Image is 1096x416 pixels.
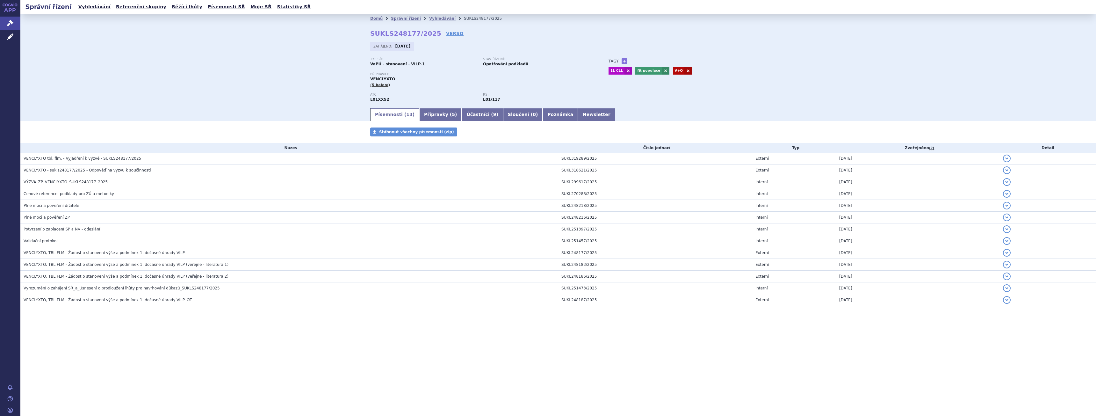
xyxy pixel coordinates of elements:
button: detail [1003,261,1011,268]
span: 9 [493,112,496,117]
td: [DATE] [836,235,1000,247]
th: Název [20,143,558,153]
td: SUKL248186/2025 [558,271,752,282]
span: Cenové reference, podklady pro ZÚ a metodiky [24,192,114,196]
p: Stav řízení: [483,57,589,61]
span: VENCLYXTO, TBL FLM - Žádost o stanovení výše a podmínek 1. dočasné úhrady VILP (veřejné - literat... [24,262,228,267]
span: Interní [755,286,768,290]
p: RS: [483,93,589,97]
span: VENCLYXTO - sukls248177/2025 - Odpověď na výzvu k součinnosti [24,168,151,172]
button: detail [1003,190,1011,198]
td: SUKL248183/2025 [558,259,752,271]
td: SUKL248187/2025 [558,294,752,306]
td: [DATE] [836,200,1000,212]
span: Interní [755,203,768,208]
span: VÝZVA_ZP_VENCLYXTO_SUKLS248177_2025 [24,180,108,184]
p: ATC: [370,93,477,97]
a: Newsletter [578,108,615,121]
a: Referenční skupiny [114,3,168,11]
a: VERSO [446,30,464,37]
span: Interní [755,180,768,184]
span: Plné moci a pověření držitele [24,203,79,208]
li: SUKLS248177/2025 [464,14,510,23]
a: Účastníci (9) [462,108,503,121]
p: Typ SŘ: [370,57,477,61]
span: 5 [452,112,455,117]
strong: Opatřování podkladů [483,62,528,66]
strong: venetoklax [483,97,500,102]
span: Externí [755,262,769,267]
a: Písemnosti (13) [370,108,419,121]
a: Vyhledávání [76,3,112,11]
a: Přípravky (5) [419,108,462,121]
a: fit populace [635,67,662,75]
td: SUKL251397/2025 [558,223,752,235]
th: Detail [1000,143,1096,153]
button: detail [1003,214,1011,221]
th: Číslo jednací [558,143,752,153]
button: detail [1003,202,1011,209]
td: [DATE] [836,271,1000,282]
span: VENCLYXTO tbl. flm. - Vyjádření k výzvě - SUKLS248177/2025 [24,156,141,161]
span: 0 [533,112,536,117]
button: detail [1003,155,1011,162]
span: Validační protokol [24,239,58,243]
span: Interní [755,239,768,243]
td: [DATE] [836,259,1000,271]
button: detail [1003,284,1011,292]
td: [DATE] [836,164,1000,176]
th: Zveřejněno [836,143,1000,153]
h3: Tagy [609,57,619,65]
span: Externí [755,168,769,172]
span: Externí [755,274,769,279]
h2: Správní řízení [20,2,76,11]
a: Domů [370,16,383,21]
td: SUKL248216/2025 [558,212,752,223]
a: Poznámka [543,108,578,121]
td: SUKL248218/2025 [558,200,752,212]
button: detail [1003,249,1011,257]
p: Přípravky: [370,72,596,76]
a: Běžící lhůty [170,3,204,11]
td: [DATE] [836,153,1000,164]
abbr: (?) [929,146,934,150]
button: detail [1003,237,1011,245]
button: detail [1003,166,1011,174]
strong: VENETOKLAX [370,97,389,102]
a: + [622,58,627,64]
a: 1L CLL [609,67,624,75]
td: SUKL319289/2025 [558,153,752,164]
span: 13 [406,112,412,117]
td: SUKL251457/2025 [558,235,752,247]
span: Stáhnout všechny písemnosti (zip) [379,130,454,134]
span: Zahájeno: [373,44,393,49]
a: Sloučení (0) [503,108,543,121]
td: [DATE] [836,294,1000,306]
td: [DATE] [836,212,1000,223]
button: detail [1003,225,1011,233]
span: VENCLYXTO, TBL FLM - Žádost o stanovení výše a podmínek 1. dočasné úhrady VILP [24,251,185,255]
span: Interní [755,192,768,196]
span: Externí [755,251,769,255]
span: Externí [755,298,769,302]
span: Vyrozumění o zahájení SŘ_a_Usnesení o prodloužení lhůty pro navrhování důkazů_SUKLS248177/2025 [24,286,220,290]
strong: [DATE] [395,44,411,48]
td: SUKL299617/2025 [558,176,752,188]
a: V+O [673,67,685,75]
span: Potvrzení o zaplacení SP a NV - odeslání [24,227,100,231]
td: [DATE] [836,188,1000,200]
button: detail [1003,178,1011,186]
a: Statistiky SŘ [275,3,313,11]
span: VENCLYXTO [370,77,395,81]
a: Správní řízení [391,16,421,21]
button: detail [1003,273,1011,280]
td: SUKL248177/2025 [558,247,752,259]
span: VENCLYXTO, TBL FLM - Žádost o stanovení výše a podmínek 1. dočasné úhrady VILP_OT [24,298,192,302]
td: SUKL270288/2025 [558,188,752,200]
strong: VaPÚ - stanovení - VILP-1 [370,62,425,66]
span: (5 balení) [370,83,390,87]
strong: SUKLS248177/2025 [370,30,441,37]
td: [DATE] [836,282,1000,294]
td: SUKL318621/2025 [558,164,752,176]
span: Externí [755,156,769,161]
